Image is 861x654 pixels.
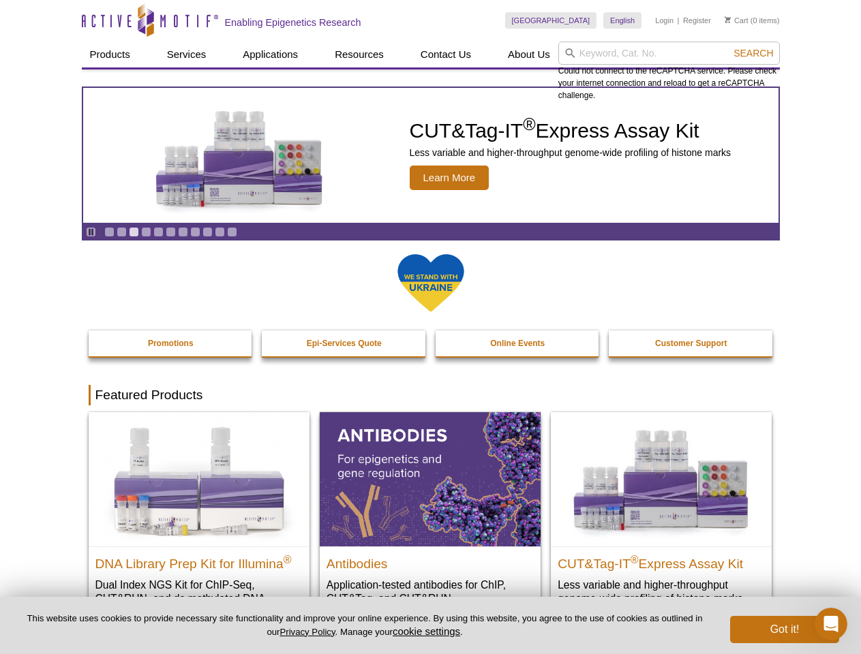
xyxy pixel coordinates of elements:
a: All Antibodies Antibodies Application-tested antibodies for ChIP, CUT&Tag, and CUT&RUN. [320,412,541,619]
p: This website uses cookies to provide necessary site functionality and improve your online experie... [22,612,708,638]
button: cookie settings [393,625,460,637]
span: Learn More [410,166,489,190]
p: Less variable and higher-throughput genome-wide profiling of histone marks​. [558,578,765,606]
img: We Stand With Ukraine [397,253,465,313]
h2: Antibodies [327,550,534,571]
a: Privacy Policy [280,627,335,637]
h2: Enabling Epigenetics Research [225,16,361,29]
p: Application-tested antibodies for ChIP, CUT&Tag, and CUT&RUN. [327,578,534,606]
a: Register [683,16,711,25]
li: (0 items) [725,12,780,29]
a: Epi-Services Quote [262,330,427,356]
sup: ® [284,553,292,565]
img: Your Cart [725,16,731,23]
article: CUT&Tag-IT Express Assay Kit [83,88,779,223]
a: DNA Library Prep Kit for Illumina DNA Library Prep Kit for Illumina® Dual Index NGS Kit for ChIP-... [89,412,309,632]
input: Keyword, Cat. No. [558,42,780,65]
h2: Featured Products [89,385,773,405]
span: Search [734,48,773,59]
button: Got it! [730,616,839,643]
h2: DNA Library Prep Kit for Illumina [95,550,303,571]
a: Customer Support [609,330,774,356]
a: Applications [235,42,306,67]
strong: Promotions [148,339,194,348]
a: Go to slide 8 [190,227,200,237]
strong: Epi-Services Quote [307,339,382,348]
a: [GEOGRAPHIC_DATA] [505,12,597,29]
p: Dual Index NGS Kit for ChIP-Seq, CUT&RUN, and ds methylated DNA assays. [95,578,303,619]
strong: Customer Support [655,339,727,348]
iframe: Intercom live chat [815,608,847,640]
a: Go to slide 11 [227,227,237,237]
a: Go to slide 10 [215,227,225,237]
a: About Us [500,42,558,67]
h2: CUT&Tag-IT Express Assay Kit [558,550,765,571]
a: Go to slide 3 [129,227,139,237]
a: Go to slide 9 [202,227,213,237]
sup: ® [523,114,535,134]
a: Login [655,16,674,25]
img: DNA Library Prep Kit for Illumina [89,412,309,546]
p: Less variable and higher-throughput genome-wide profiling of histone marks [410,146,731,159]
sup: ® [631,553,639,565]
a: Products [82,42,138,67]
a: Go to slide 1 [104,227,115,237]
a: Online Events [436,330,601,356]
div: Could not connect to the reCAPTCHA service. Please check your internet connection and reload to g... [558,42,780,102]
a: Cart [725,16,749,25]
img: CUT&Tag-IT Express Assay Kit [127,80,352,230]
a: Go to slide 7 [178,227,188,237]
a: Go to slide 2 [117,227,127,237]
h2: CUT&Tag-IT Express Assay Kit [410,121,731,141]
strong: Online Events [490,339,545,348]
li: | [678,12,680,29]
a: Resources [327,42,392,67]
a: Contact Us [412,42,479,67]
a: Toggle autoplay [86,227,96,237]
a: Go to slide 6 [166,227,176,237]
a: Services [159,42,215,67]
button: Search [729,47,777,59]
img: CUT&Tag-IT® Express Assay Kit [551,412,772,546]
a: English [603,12,641,29]
a: Go to slide 4 [141,227,151,237]
a: CUT&Tag-IT Express Assay Kit CUT&Tag-IT®Express Assay Kit Less variable and higher-throughput gen... [83,88,779,223]
img: All Antibodies [320,412,541,546]
a: Go to slide 5 [153,227,164,237]
a: Promotions [89,330,254,356]
a: CUT&Tag-IT® Express Assay Kit CUT&Tag-IT®Express Assay Kit Less variable and higher-throughput ge... [551,412,772,619]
